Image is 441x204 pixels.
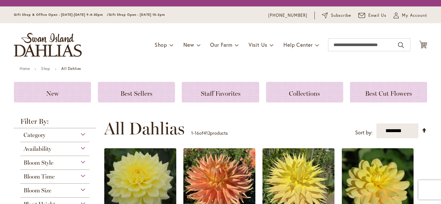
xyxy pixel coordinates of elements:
span: Shop [155,41,167,48]
button: Search [398,40,404,50]
a: store logo [14,33,82,57]
span: Collections [289,90,320,97]
a: Staff Favorites [182,82,259,102]
span: Our Farm [210,41,232,48]
span: My Account [402,12,427,19]
span: Subscribe [331,12,351,19]
a: Collections [266,82,343,102]
span: New [183,41,194,48]
strong: All Dahlias [61,66,81,71]
span: Gift Shop Open - [DATE] 10-3pm [109,13,165,17]
span: All Dahlias [104,119,185,138]
span: Best Cut Flowers [365,90,412,97]
strong: Filter By: [14,118,96,128]
label: Sort by: [355,127,373,139]
button: My Account [394,12,427,19]
span: Bloom Style [24,159,53,166]
a: Email Us [358,12,387,19]
a: Best Cut Flowers [350,82,427,102]
span: 412 [203,130,210,136]
span: Staff Favorites [201,90,241,97]
span: New [46,90,59,97]
span: Visit Us [249,41,267,48]
a: Home [20,66,30,71]
a: Best Sellers [98,82,175,102]
p: - of products [191,128,228,138]
span: Bloom Time [24,173,55,180]
a: [PHONE_NUMBER] [268,12,307,19]
span: 16 [195,130,199,136]
span: Best Sellers [120,90,152,97]
span: 1 [191,130,193,136]
span: Category [24,131,46,139]
span: Bloom Size [24,187,51,194]
a: New [14,82,91,102]
span: Gift Shop & Office Open - [DATE]-[DATE] 9-4:30pm / [14,13,109,17]
a: Shop [41,66,50,71]
span: Email Us [368,12,387,19]
span: Help Center [283,41,313,48]
a: Subscribe [322,12,351,19]
span: Availability [24,145,51,152]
